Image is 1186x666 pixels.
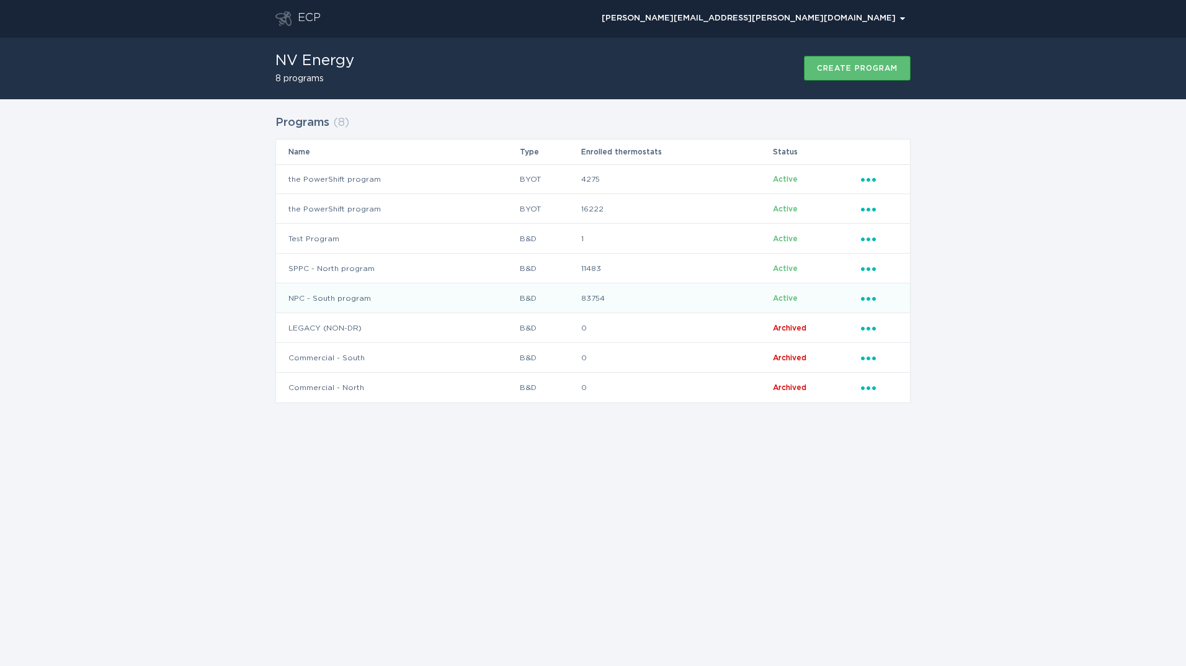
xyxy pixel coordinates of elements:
[275,53,354,68] h1: NV Energy
[581,343,772,373] td: 0
[581,164,772,194] td: 4275
[581,254,772,283] td: 11483
[596,9,911,28] div: Popover menu
[861,291,898,305] div: Popover menu
[276,164,910,194] tr: 1fc7cf08bae64b7da2f142a386c1aedb
[276,254,519,283] td: SPPC - North program
[276,313,519,343] td: LEGACY (NON-DR)
[519,224,581,254] td: B&D
[817,64,898,72] div: Create program
[581,140,772,164] th: Enrolled thermostats
[276,164,519,194] td: the PowerShift program
[581,224,772,254] td: 1
[596,9,911,28] button: Open user account details
[602,15,905,22] div: [PERSON_NAME][EMAIL_ADDRESS][PERSON_NAME][DOMAIN_NAME]
[276,194,910,224] tr: 3428cbea457e408cb7b12efa83831df3
[276,373,910,402] tr: 5753eebfd0614e638d7531d13116ea0c
[519,313,581,343] td: B&D
[519,373,581,402] td: B&D
[275,11,292,26] button: Go to dashboard
[276,140,519,164] th: Name
[519,254,581,283] td: B&D
[861,202,898,216] div: Popover menu
[519,283,581,313] td: B&D
[276,194,519,224] td: the PowerShift program
[581,313,772,343] td: 0
[773,384,806,391] span: Archived
[276,254,910,283] tr: a03e689f29a4448196f87c51a80861dc
[276,140,910,164] tr: Table Headers
[519,164,581,194] td: BYOT
[773,295,798,302] span: Active
[276,373,519,402] td: Commercial - North
[773,175,798,183] span: Active
[773,354,806,362] span: Archived
[276,283,519,313] td: NPC - South program
[861,262,898,275] div: Popover menu
[772,140,860,164] th: Status
[861,321,898,335] div: Popover menu
[275,74,354,83] h2: 8 programs
[519,343,581,373] td: B&D
[581,283,772,313] td: 83754
[861,172,898,186] div: Popover menu
[773,324,806,332] span: Archived
[581,194,772,224] td: 16222
[333,117,349,128] span: ( 8 )
[298,11,321,26] div: ECP
[773,235,798,242] span: Active
[275,112,329,134] h2: Programs
[519,140,581,164] th: Type
[519,194,581,224] td: BYOT
[276,224,910,254] tr: 1d15b189bb4841f7a0043e8dad5f5fb7
[276,343,910,373] tr: d4842dc55873476caf04843bf39dc303
[861,232,898,246] div: Popover menu
[861,381,898,394] div: Popover menu
[276,224,519,254] td: Test Program
[773,205,798,213] span: Active
[276,313,910,343] tr: 6ad4089a9ee14ed3b18f57c3ec8b7a15
[773,265,798,272] span: Active
[861,351,898,365] div: Popover menu
[581,373,772,402] td: 0
[276,343,519,373] td: Commercial - South
[276,283,910,313] tr: 3caaf8c9363d40c086ae71ab552dadaa
[804,56,911,81] button: Create program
